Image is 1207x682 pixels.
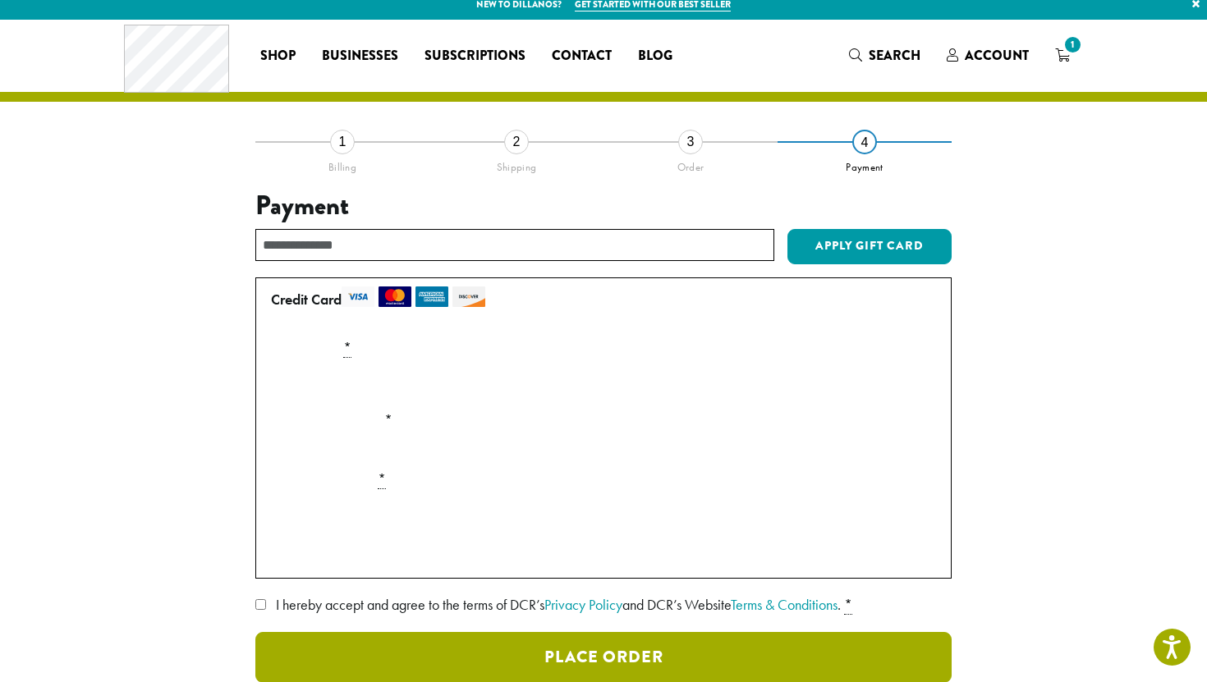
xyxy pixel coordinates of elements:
div: Payment [778,154,952,174]
span: Subscriptions [425,46,525,66]
span: 1 [1062,34,1084,56]
div: 1 [330,130,355,154]
a: Privacy Policy [544,595,622,614]
span: Search [869,46,920,65]
span: Contact [552,46,612,66]
button: Apply Gift Card [787,229,952,265]
abbr: required [378,469,386,489]
h3: Payment [255,190,952,222]
span: Shop [260,46,296,66]
input: I hereby accept and agree to the terms of DCR’sPrivacy Policyand DCR’s WebsiteTerms & Conditions. * [255,599,266,610]
span: Account [965,46,1029,65]
label: Credit Card [271,286,929,313]
a: Shop [247,43,309,69]
abbr: required [844,595,852,615]
span: Blog [638,46,672,66]
div: 2 [504,130,529,154]
img: amex [415,286,448,307]
abbr: required [343,338,351,358]
div: 4 [852,130,877,154]
div: Order [603,154,778,174]
img: discover [452,286,485,307]
div: 3 [678,130,703,154]
div: Shipping [429,154,603,174]
img: visa [342,286,374,307]
img: mastercard [379,286,411,307]
a: Search [836,42,934,69]
div: Billing [255,154,429,174]
span: Businesses [322,46,398,66]
span: I hereby accept and agree to the terms of DCR’s and DCR’s Website . [276,595,841,614]
a: Terms & Conditions [731,595,838,614]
